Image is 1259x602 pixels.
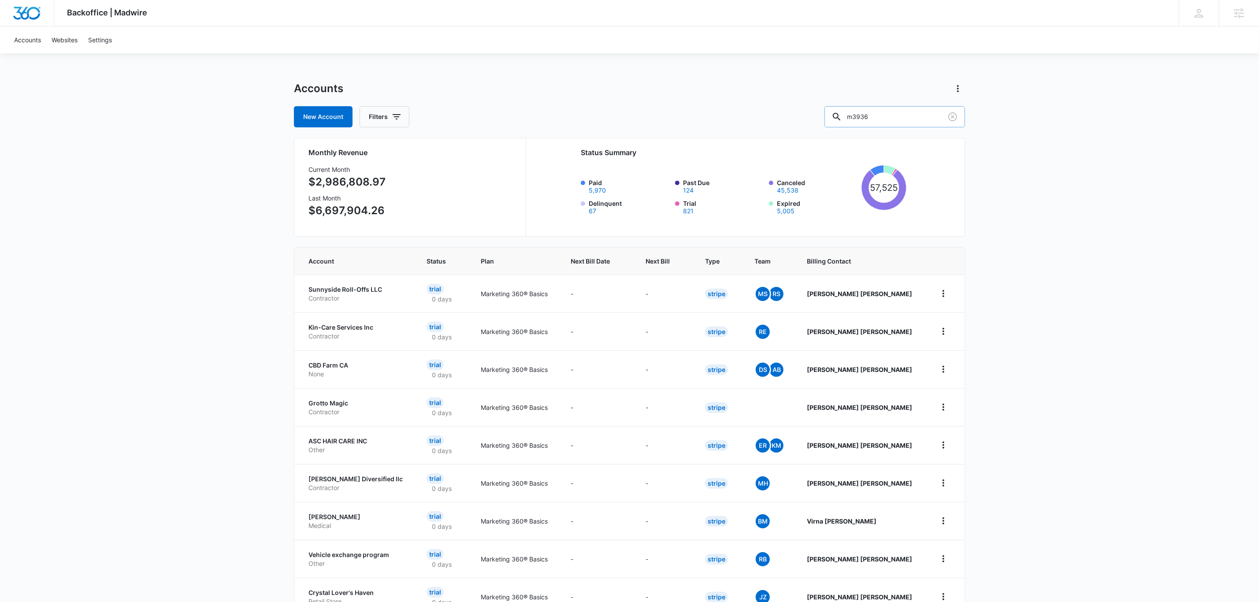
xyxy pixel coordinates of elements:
[308,370,405,379] p: None
[635,426,694,464] td: -
[705,554,728,565] div: Stripe
[427,435,444,446] div: Trial
[777,208,795,214] button: Expired
[427,256,447,266] span: Status
[571,256,612,266] span: Next Bill Date
[427,332,457,342] p: 0 days
[481,517,550,526] p: Marketing 360® Basics
[308,521,405,530] p: Medical
[83,26,117,53] a: Settings
[756,287,770,301] span: MS
[481,592,550,602] p: Marketing 360® Basics
[646,256,671,266] span: Next Bill
[705,289,728,299] div: Stripe
[308,475,405,492] a: [PERSON_NAME] Diversified llcContractor
[635,275,694,312] td: -
[635,540,694,578] td: -
[581,147,906,158] h2: Status Summary
[427,446,457,455] p: 0 days
[705,440,728,451] div: Stripe
[308,399,405,408] p: Grotto Magic
[427,522,457,531] p: 0 days
[481,479,550,488] p: Marketing 360® Basics
[294,106,353,127] a: New Account
[635,464,694,502] td: -
[481,327,550,336] p: Marketing 360® Basics
[807,328,913,335] strong: [PERSON_NAME] [PERSON_NAME]
[705,256,720,266] span: Type
[936,476,951,490] button: home
[427,587,444,598] div: Trial
[756,476,770,491] span: MH
[308,285,405,302] a: Sunnyside Roll-Offs LLCContractor
[589,187,606,193] button: Paid
[807,256,915,266] span: Billing Contact
[951,82,965,96] button: Actions
[777,199,858,214] label: Expired
[308,332,405,341] p: Contractor
[308,399,405,416] a: Grotto MagicContractor
[308,361,405,370] p: CBD Farm CA
[561,388,635,426] td: -
[756,552,770,566] span: RB
[769,438,784,453] span: KM
[756,325,770,339] span: RE
[561,350,635,388] td: -
[427,484,457,493] p: 0 days
[360,106,409,127] button: Filters
[308,475,405,483] p: [PERSON_NAME] Diversified llc
[824,106,965,127] input: Search
[683,208,694,214] button: Trial
[683,187,694,193] button: Past Due
[427,549,444,560] div: Trial
[561,275,635,312] td: -
[807,442,913,449] strong: [PERSON_NAME] [PERSON_NAME]
[308,256,393,266] span: Account
[705,364,728,375] div: Stripe
[427,398,444,408] div: Trial
[427,511,444,522] div: Trial
[308,559,405,568] p: Other
[635,312,694,350] td: -
[807,555,913,563] strong: [PERSON_NAME] [PERSON_NAME]
[67,8,148,17] span: Backoffice | Madwire
[777,187,798,193] button: Canceled
[807,366,913,373] strong: [PERSON_NAME] [PERSON_NAME]
[308,513,405,530] a: [PERSON_NAME]Medical
[481,365,550,374] p: Marketing 360® Basics
[936,400,951,414] button: home
[936,514,951,528] button: home
[308,174,386,190] p: $2,986,808.97
[427,360,444,370] div: Trial
[936,324,951,338] button: home
[308,285,405,294] p: Sunnyside Roll-Offs LLC
[308,165,386,174] h3: Current Month
[427,294,457,304] p: 0 days
[936,286,951,301] button: home
[308,193,386,203] h3: Last Month
[427,284,444,294] div: Trial
[589,178,670,193] label: Paid
[46,26,83,53] a: Websites
[807,593,913,601] strong: [PERSON_NAME] [PERSON_NAME]
[756,514,770,528] span: BM
[308,361,405,378] a: CBD Farm CANone
[936,552,951,566] button: home
[308,408,405,416] p: Contractor
[9,26,46,53] a: Accounts
[683,199,764,214] label: Trial
[308,323,405,332] p: Kin-Care Services Inc
[946,110,960,124] button: Clear
[481,289,550,298] p: Marketing 360® Basics
[308,483,405,492] p: Contractor
[807,517,877,525] strong: Virna [PERSON_NAME]
[635,350,694,388] td: -
[807,290,913,297] strong: [PERSON_NAME] [PERSON_NAME]
[427,408,457,417] p: 0 days
[308,323,405,340] a: Kin-Care Services IncContractor
[705,402,728,413] div: Stripe
[308,203,386,219] p: $6,697,904.26
[756,438,770,453] span: ER
[589,208,596,214] button: Delinquent
[308,513,405,521] p: [PERSON_NAME]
